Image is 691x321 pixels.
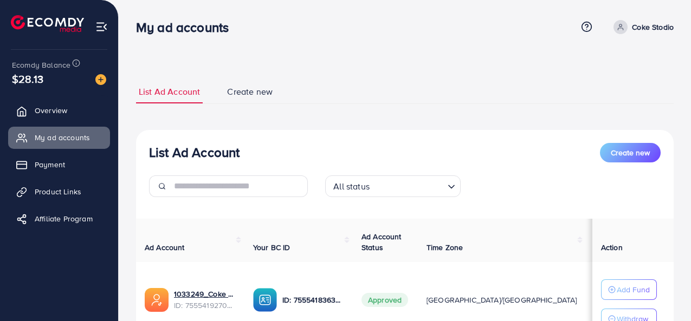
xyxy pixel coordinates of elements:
[145,242,185,253] span: Ad Account
[600,143,661,162] button: Create new
[361,231,402,253] span: Ad Account Status
[95,74,106,85] img: image
[609,20,674,34] a: Coke Stodio
[325,175,461,197] div: Search for option
[8,208,110,230] a: Affiliate Program
[35,105,67,116] span: Overview
[617,283,650,296] p: Add Fund
[282,293,344,306] p: ID: 7555418363737128967
[361,293,408,307] span: Approved
[427,294,577,305] span: [GEOGRAPHIC_DATA]/[GEOGRAPHIC_DATA]
[8,181,110,202] a: Product Links
[12,60,70,70] span: Ecomdy Balance
[427,242,463,253] span: Time Zone
[139,86,200,98] span: List Ad Account
[35,159,65,170] span: Payment
[149,145,240,160] h3: List Ad Account
[331,179,372,194] span: All status
[8,154,110,175] a: Payment
[136,19,237,35] h3: My ad accounts
[611,147,650,158] span: Create new
[174,289,236,311] div: <span class='underline'>1033249_Coke Stodio 1_1759133170041</span></br>7555419270801358849
[11,15,84,32] img: logo
[8,127,110,148] a: My ad accounts
[253,288,277,312] img: ic-ba-acc.ded83a64.svg
[632,21,674,34] p: Coke Stodio
[145,288,169,312] img: ic-ads-acc.e4c84228.svg
[174,289,236,299] a: 1033249_Coke Stodio 1_1759133170041
[8,100,110,121] a: Overview
[35,213,93,224] span: Affiliate Program
[601,242,623,253] span: Action
[601,279,657,300] button: Add Fund
[174,300,236,311] span: ID: 7555419270801358849
[253,242,290,253] span: Your BC ID
[227,86,273,98] span: Create new
[373,176,443,194] input: Search for option
[35,132,90,143] span: My ad accounts
[35,186,81,197] span: Product Links
[12,71,43,87] span: $28.13
[95,21,108,33] img: menu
